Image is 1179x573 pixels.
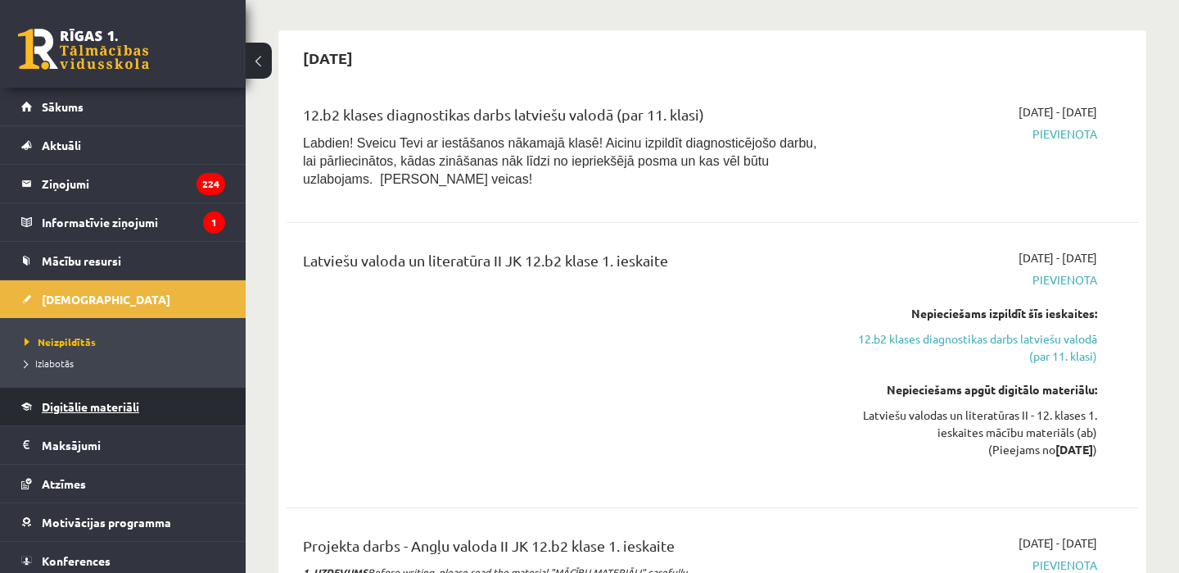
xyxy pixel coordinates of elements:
span: Konferences [42,553,111,568]
span: Digitālie materiāli [42,399,139,414]
a: [DEMOGRAPHIC_DATA] [21,280,225,318]
div: Nepieciešams apgūt digitālo materiālu: [849,381,1097,398]
a: Mācību resursi [21,242,225,280]
div: Projekta darbs - Angļu valoda II JK 12.b2 klase 1. ieskaite [303,534,824,565]
i: 1 [203,211,225,234]
span: Aktuāli [42,138,81,152]
span: [DEMOGRAPHIC_DATA] [42,292,170,307]
span: [DATE] - [DATE] [1019,534,1097,552]
legend: Ziņojumi [42,165,225,202]
a: Sākums [21,88,225,125]
a: Motivācijas programma [21,503,225,541]
div: Nepieciešams izpildīt šīs ieskaites: [849,305,1097,322]
div: Latviešu valodas un literatūras II - 12. klases 1. ieskaites mācību materiāls (ab) (Pieejams no ) [849,407,1097,458]
span: Atzīmes [42,476,86,491]
i: 224 [196,173,225,195]
span: Pievienota [849,271,1097,289]
a: Informatīvie ziņojumi1 [21,203,225,241]
a: Izlabotās [25,356,229,371]
a: Neizpildītās [25,334,229,349]
strong: [DATE] [1055,442,1093,457]
span: [DATE] - [DATE] [1019,103,1097,121]
a: Digitālie materiāli [21,388,225,425]
a: 12.b2 klases diagnostikas darbs latviešu valodā (par 11. klasi) [849,330,1097,365]
div: Latviešu valoda un literatūra II JK 12.b2 klase 1. ieskaite [303,249,824,280]
a: Aktuāli [21,126,225,164]
span: Motivācijas programma [42,515,171,530]
span: Pievienota [849,125,1097,143]
a: Ziņojumi224 [21,165,225,202]
span: Izlabotās [25,357,74,370]
legend: Maksājumi [42,426,225,464]
span: Mācību resursi [42,253,121,268]
h2: [DATE] [287,39,369,77]
a: Atzīmes [21,465,225,503]
span: Neizpildītās [25,335,96,348]
span: Sākums [42,99,84,114]
legend: Informatīvie ziņojumi [42,203,225,241]
a: Rīgas 1. Tālmācības vidusskola [18,29,149,70]
span: Labdien! Sveicu Tevi ar iestāšanos nākamajā klasē! Aicinu izpildīt diagnosticējošo darbu, lai pār... [303,136,817,186]
a: Maksājumi [21,426,225,464]
span: [DATE] - [DATE] [1019,249,1097,266]
div: 12.b2 klases diagnostikas darbs latviešu valodā (par 11. klasi) [303,103,824,134]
